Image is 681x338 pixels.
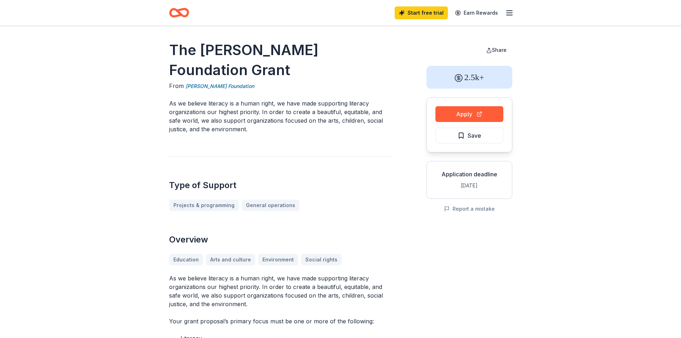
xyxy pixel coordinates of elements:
[169,40,392,80] h1: The [PERSON_NAME] Foundation Grant
[480,43,512,57] button: Share
[169,317,392,325] p: Your grant proposal’s primary focus must be one or more of the following:
[492,47,507,53] span: Share
[468,131,481,140] span: Save
[426,66,512,89] div: 2.5k+
[444,205,495,213] button: Report a mistake
[395,6,448,19] a: Start free trial
[169,234,392,245] h2: Overview
[451,6,502,19] a: Earn Rewards
[435,128,503,143] button: Save
[186,82,254,90] a: [PERSON_NAME] Foundation
[169,99,392,133] p: As we believe literacy is a human right, we have made supporting literacy organizations our highe...
[169,82,392,90] div: From
[169,274,392,308] p: As we believe literacy is a human right, we have made supporting literacy organizations our highe...
[433,170,506,178] div: Application deadline
[169,4,189,21] a: Home
[433,181,506,190] div: [DATE]
[435,106,503,122] button: Apply
[169,180,392,191] h2: Type of Support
